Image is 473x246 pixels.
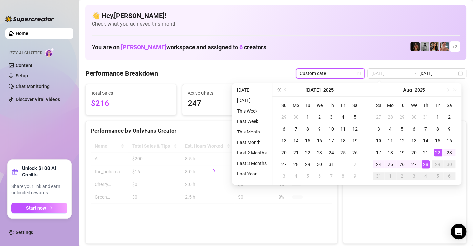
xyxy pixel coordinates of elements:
div: 14 [422,137,430,145]
td: 2025-07-30 [408,111,420,123]
input: End date [419,70,457,77]
div: 1 [339,160,347,168]
td: 2025-08-23 [443,147,455,158]
div: 30 [292,113,300,121]
div: 24 [327,149,335,156]
th: We [314,99,325,111]
div: 16 [316,137,323,145]
td: 2025-08-08 [432,123,443,135]
a: Setup [16,73,28,78]
strong: Unlock $100 AI Credits [22,165,67,178]
td: 2025-07-27 [278,158,290,170]
div: Performance by OnlyFans Creator [91,126,332,135]
div: 5 [398,125,406,133]
div: 24 [375,160,382,168]
td: 2025-08-25 [384,158,396,170]
div: 29 [398,113,406,121]
div: 17 [375,149,382,156]
div: 12 [398,137,406,145]
div: 10 [375,137,382,145]
img: Yarden [440,42,449,51]
td: 2025-07-14 [290,135,302,147]
div: 1 [386,172,394,180]
td: 2025-07-13 [278,135,290,147]
td: 2025-06-30 [290,111,302,123]
td: 2025-07-22 [302,147,314,158]
th: Fr [432,99,443,111]
div: 23 [316,149,323,156]
th: Th [325,99,337,111]
td: 2025-08-02 [349,158,361,170]
button: Choose a year [415,83,425,96]
div: 31 [375,172,382,180]
td: 2025-07-02 [314,111,325,123]
span: calendar [357,72,361,75]
td: 2025-08-03 [373,123,384,135]
div: 4 [386,125,394,133]
a: Discover Viral Videos [16,97,60,102]
td: 2025-08-05 [302,170,314,182]
div: 27 [375,113,382,121]
div: 26 [351,149,359,156]
td: 2025-08-27 [408,158,420,170]
td: 2025-08-30 [443,158,455,170]
td: 2025-07-27 [373,111,384,123]
span: Active Chats [188,90,268,97]
h1: You are on workspace and assigned to creators [92,44,266,51]
div: 5 [351,113,359,121]
div: Open Intercom Messenger [451,224,466,239]
div: 3 [280,172,288,180]
div: 3 [410,172,418,180]
td: 2025-07-05 [349,111,361,123]
td: 2025-07-30 [314,158,325,170]
span: Check what you achieved this month [92,20,460,28]
td: 2025-08-01 [337,158,349,170]
div: 3 [327,113,335,121]
td: 2025-08-22 [432,147,443,158]
div: 3 [375,125,382,133]
li: Last Week [235,117,269,125]
td: 2025-08-19 [396,147,408,158]
td: 2025-07-06 [278,123,290,135]
div: 20 [280,149,288,156]
th: Mo [290,99,302,111]
span: $216 [91,97,171,110]
td: 2025-08-06 [408,123,420,135]
div: 27 [280,160,288,168]
div: 2 [351,160,359,168]
div: 8 [434,125,442,133]
li: Last 2 Months [235,149,269,157]
div: 6 [445,172,453,180]
img: AI Chatter [45,48,55,57]
div: 29 [434,160,442,168]
td: 2025-08-10 [373,135,384,147]
div: 31 [422,113,430,121]
span: Total Sales [91,90,171,97]
span: Custom date [300,69,361,78]
div: 13 [280,137,288,145]
td: 2025-07-16 [314,135,325,147]
div: 25 [386,160,394,168]
td: 2025-07-29 [396,111,408,123]
td: 2025-07-25 [337,147,349,158]
button: Choose a month [305,83,320,96]
div: 11 [339,125,347,133]
a: Home [16,31,28,36]
span: swap-right [411,71,417,76]
td: 2025-09-04 [420,170,432,182]
div: 6 [410,125,418,133]
img: the_bohema [410,42,420,51]
div: 21 [292,149,300,156]
a: Settings [16,230,33,235]
li: This Week [235,107,269,115]
div: 4 [292,172,300,180]
div: 26 [398,160,406,168]
div: 28 [292,160,300,168]
td: 2025-08-06 [314,170,325,182]
td: 2025-08-16 [443,135,455,147]
th: Th [420,99,432,111]
th: Sa [443,99,455,111]
a: Chat Monitoring [16,84,50,89]
td: 2025-07-19 [349,135,361,147]
li: [DATE] [235,86,269,94]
